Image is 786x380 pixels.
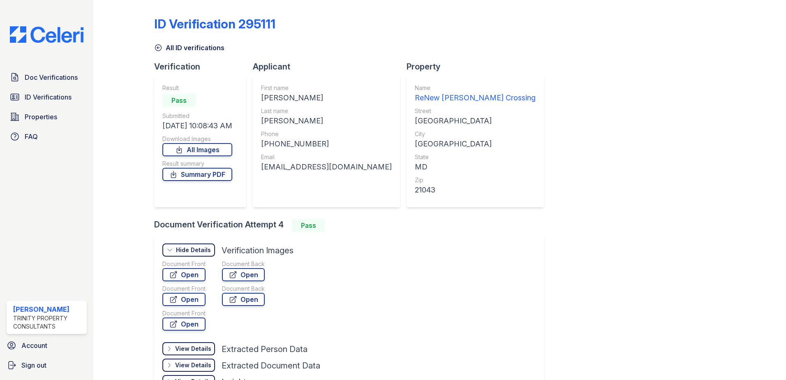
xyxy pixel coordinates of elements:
[415,153,536,161] div: State
[21,360,46,370] span: Sign out
[162,317,206,331] a: Open
[175,361,211,369] div: View Details
[292,219,325,232] div: Pass
[222,360,320,371] div: Extracted Document Data
[154,43,224,53] a: All ID verifications
[415,138,536,150] div: [GEOGRAPHIC_DATA]
[162,309,206,317] div: Document Front
[261,92,392,104] div: [PERSON_NAME]
[25,72,78,82] span: Doc Verifications
[154,61,253,72] div: Verification
[162,84,232,92] div: Result
[415,176,536,184] div: Zip
[7,89,87,105] a: ID Verifications
[415,184,536,196] div: 21043
[162,112,232,120] div: Submitted
[3,26,90,43] img: CE_Logo_Blue-a8612792a0a2168367f1c8372b55b34899dd931a85d93a1a3d3e32e68fde9ad4.png
[13,304,83,314] div: [PERSON_NAME]
[21,341,47,350] span: Account
[13,314,83,331] div: Trinity Property Consultants
[162,293,206,306] a: Open
[415,107,536,115] div: Street
[415,161,536,173] div: MD
[25,92,72,102] span: ID Verifications
[261,153,392,161] div: Email
[261,115,392,127] div: [PERSON_NAME]
[162,260,206,268] div: Document Front
[261,161,392,173] div: [EMAIL_ADDRESS][DOMAIN_NAME]
[261,130,392,138] div: Phone
[154,219,550,232] div: Document Verification Attempt 4
[7,109,87,125] a: Properties
[154,16,275,31] div: ID Verification 295111
[407,61,550,72] div: Property
[162,143,232,156] a: All Images
[415,92,536,104] div: ReNew [PERSON_NAME] Crossing
[751,347,778,372] iframe: chat widget
[162,160,232,168] div: Result summary
[222,285,265,293] div: Document Back
[222,343,307,355] div: Extracted Person Data
[175,345,211,353] div: View Details
[162,120,232,132] div: [DATE] 10:08:43 AM
[25,112,57,122] span: Properties
[162,94,195,107] div: Pass
[253,61,407,72] div: Applicant
[222,268,265,281] a: Open
[222,260,265,268] div: Document Back
[261,84,392,92] div: First name
[222,245,294,256] div: Verification Images
[261,138,392,150] div: [PHONE_NUMBER]
[176,246,211,254] div: Hide Details
[25,132,38,141] span: FAQ
[261,107,392,115] div: Last name
[162,268,206,281] a: Open
[162,285,206,293] div: Document Front
[7,69,87,86] a: Doc Verifications
[415,115,536,127] div: [GEOGRAPHIC_DATA]
[415,130,536,138] div: City
[415,84,536,104] a: Name ReNew [PERSON_NAME] Crossing
[162,168,232,181] a: Summary PDF
[415,84,536,92] div: Name
[222,293,265,306] a: Open
[3,337,90,354] a: Account
[7,128,87,145] a: FAQ
[3,357,90,373] a: Sign out
[162,135,232,143] div: Download Images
